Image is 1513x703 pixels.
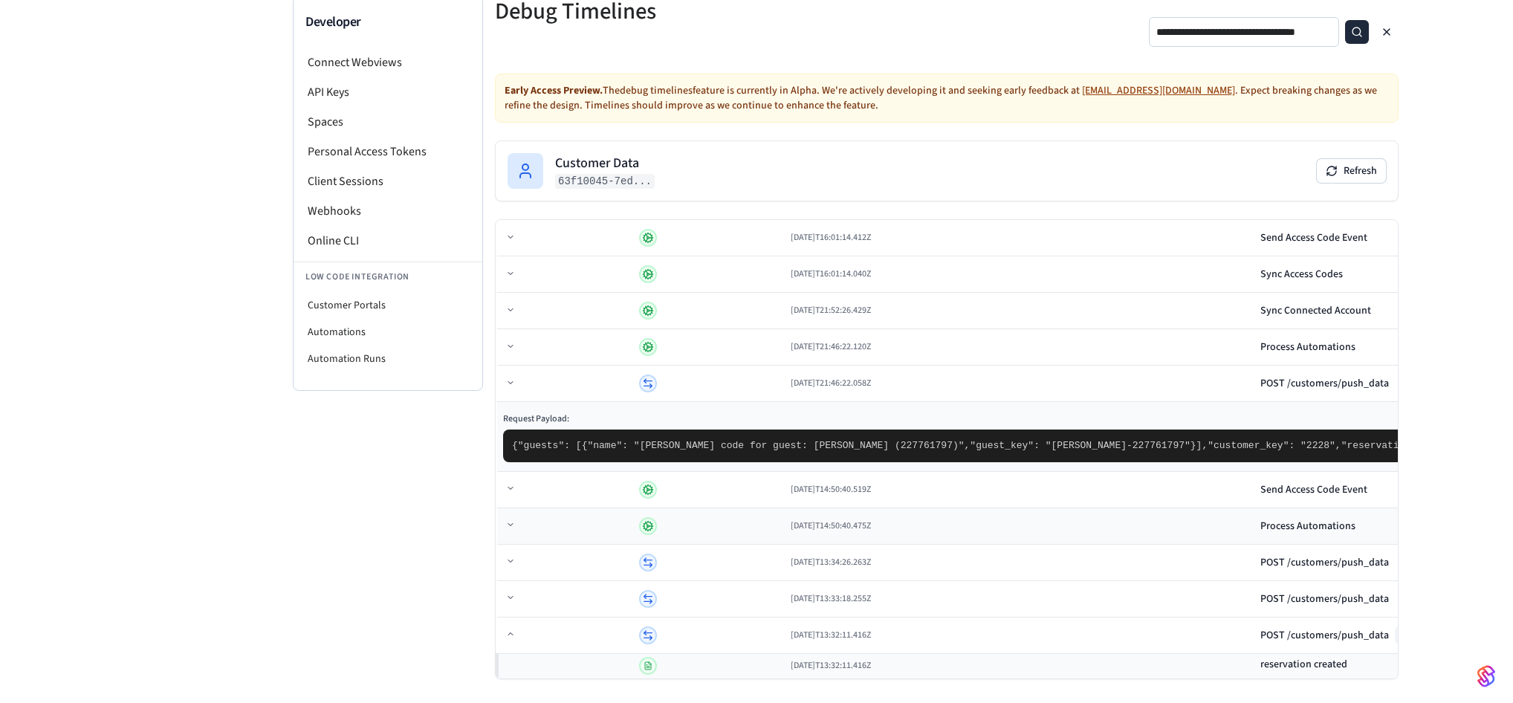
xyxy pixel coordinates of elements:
span: "reservations": [ [1341,440,1440,451]
span: [DATE]T21:52:26.429Z [791,304,871,317]
div: The debug timelines feature is currently in Alpha. We're actively developing it and seeking early... [495,74,1399,123]
span: [DATE]T16:01:14.412Z [791,231,871,244]
div: POST /customers/push_data [1260,592,1389,606]
button: Refresh [1317,159,1386,183]
h2: Customer Data [555,153,639,174]
li: Low Code Integration [294,262,482,292]
span: { [512,440,518,451]
img: SeamLogoGradient.69752ec5.svg [1477,664,1495,688]
h3: Developer [305,12,470,33]
div: Sync Connected Account [1260,303,1371,318]
span: [DATE]T13:34:26.263Z [791,556,871,568]
button: Show Request [1395,590,1467,608]
strong: Early Access Preview. [505,83,603,98]
span: [DATE]T21:46:22.120Z [791,340,871,353]
div: Send Access Code Event [1260,230,1367,245]
li: Connect Webviews [294,48,482,77]
li: Customer Portals [294,292,482,319]
span: "name": "[PERSON_NAME] code for guest: [PERSON_NAME] (227761797)", [587,440,970,451]
span: { [582,440,588,451]
span: [DATE]T13:32:11.416Z [791,659,871,672]
span: Request Payload: [503,412,569,425]
div: POST /customers/push_data [1260,376,1389,391]
li: Client Sessions [294,166,482,196]
button: Show Request [1395,626,1467,644]
span: } [1190,440,1196,451]
div: POST /customers/push_data [1260,628,1389,643]
div: Process Automations [1260,340,1355,354]
span: [DATE]T21:46:22.058Z [791,377,871,389]
span: "guest_key": "[PERSON_NAME]-227761797" [970,440,1190,451]
button: Show Request [1395,554,1467,571]
div: Sync Access Codes [1260,267,1343,282]
div: POST /customers/push_data [1260,555,1389,570]
span: [DATE]T14:50:40.519Z [791,483,871,496]
span: [DATE]T13:32:11.416Z [791,629,871,641]
span: "customer_key": "2228", [1208,440,1341,451]
span: "guests": [ [518,440,582,451]
div: Process Automations [1260,519,1355,534]
li: Webhooks [294,196,482,226]
span: [DATE]T13:33:18.255Z [791,592,871,605]
li: Spaces [294,107,482,137]
li: Personal Access Tokens [294,137,482,166]
button: Hide Request [1395,375,1463,392]
span: [DATE]T14:50:40.475Z [791,519,871,532]
li: Online CLI [294,226,482,256]
li: API Keys [294,77,482,107]
li: Automation Runs [294,346,482,372]
span: [DATE]T16:01:14.040Z [791,268,871,280]
span: ], [1196,440,1208,451]
a: [EMAIL_ADDRESS][DOMAIN_NAME] [1082,83,1235,98]
h3: reservation created [1260,657,1347,672]
li: Automations [294,319,482,346]
code: 63f10045-7ed... [555,174,655,189]
div: Send Access Code Event [1260,482,1367,497]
